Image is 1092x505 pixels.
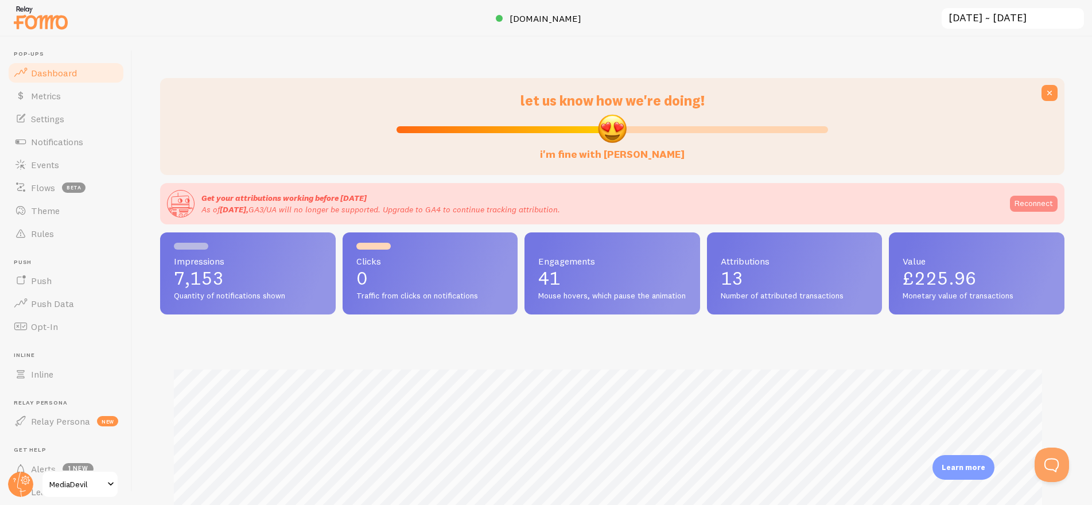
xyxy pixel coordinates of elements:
[932,455,994,480] div: Learn more
[597,113,628,144] img: emoji.png
[520,92,705,109] span: let us know how we're doing!
[7,130,125,153] a: Notifications
[31,182,55,193] span: Flows
[1035,448,1069,482] iframe: Help Scout Beacon - Open
[538,257,686,266] span: Engagements
[7,457,125,480] a: Alerts 1 new
[903,267,976,289] span: £225.96
[903,257,1051,266] span: Value
[174,257,322,266] span: Impressions
[7,363,125,386] a: Inline
[7,315,125,338] a: Opt-In
[7,61,125,84] a: Dashboard
[14,50,125,58] span: Pop-ups
[7,222,125,245] a: Rules
[356,257,504,266] span: Clicks
[31,67,77,79] span: Dashboard
[201,204,560,215] span: As of GA3/UA will no longer be supported. Upgrade to GA4 to continue tracking attribution.
[31,113,64,125] span: Settings
[14,352,125,359] span: Inline
[7,176,125,199] a: Flows beta
[62,182,86,193] span: beta
[220,204,248,215] span: [DATE],
[49,477,104,491] span: MediaDevil
[31,368,53,380] span: Inline
[31,415,90,427] span: Relay Persona
[1010,196,1058,212] a: Reconnect
[174,269,322,288] p: 7,153
[538,291,686,301] span: Mouse hovers, which pause the animation
[14,259,125,266] span: Push
[7,269,125,292] a: Push
[31,205,60,216] span: Theme
[31,321,58,332] span: Opt-In
[540,137,685,161] label: i'm fine with [PERSON_NAME]
[721,291,869,301] span: Number of attributed transactions
[7,410,125,433] a: Relay Persona new
[721,257,869,266] span: Attributions
[538,269,686,288] p: 41
[7,84,125,107] a: Metrics
[942,462,985,473] p: Learn more
[31,136,83,147] span: Notifications
[14,399,125,407] span: Relay Persona
[31,90,61,102] span: Metrics
[12,3,69,32] img: fomo-relay-logo-orange.svg
[174,291,322,301] span: Quantity of notifications shown
[14,446,125,454] span: Get Help
[31,275,52,286] span: Push
[31,228,54,239] span: Rules
[31,463,56,475] span: Alerts
[7,199,125,222] a: Theme
[41,471,119,498] a: MediaDevil
[903,291,1051,301] span: Monetary value of transactions
[97,416,118,426] span: new
[7,153,125,176] a: Events
[201,193,367,203] span: Get your attributions working before [DATE]
[31,159,59,170] span: Events
[31,298,74,309] span: Push Data
[721,269,869,288] p: 13
[7,292,125,315] a: Push Data
[7,107,125,130] a: Settings
[356,269,504,288] p: 0
[356,291,504,301] span: Traffic from clicks on notifications
[63,463,94,475] span: 1 new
